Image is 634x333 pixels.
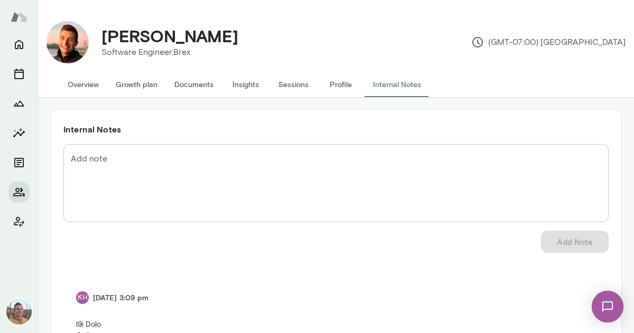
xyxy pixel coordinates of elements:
button: Profile [317,72,365,97]
p: (GMT-07:00) [GEOGRAPHIC_DATA] [471,36,626,49]
img: Mento [11,7,27,27]
button: Insights [8,122,30,144]
button: Client app [8,211,30,232]
button: Growth plan [107,72,166,97]
button: Insights [222,72,269,97]
button: Internal Notes [365,72,430,97]
button: more [588,287,610,309]
button: Overview [59,72,107,97]
button: Home [8,34,30,55]
button: Sessions [8,63,30,84]
button: Growth Plan [8,93,30,114]
div: KH [76,291,89,304]
h6: Internal Notes [63,123,609,136]
button: Members [8,182,30,203]
p: Software Engineer, Brex [101,46,238,59]
h4: [PERSON_NAME] [101,26,238,46]
img: Jonas Gebhardt [46,21,89,63]
h6: [DATE] 3:09 pm [93,292,148,303]
button: Documents [166,72,222,97]
img: Adam Griffin [6,299,32,325]
button: Documents [8,152,30,173]
button: Sessions [269,72,317,97]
